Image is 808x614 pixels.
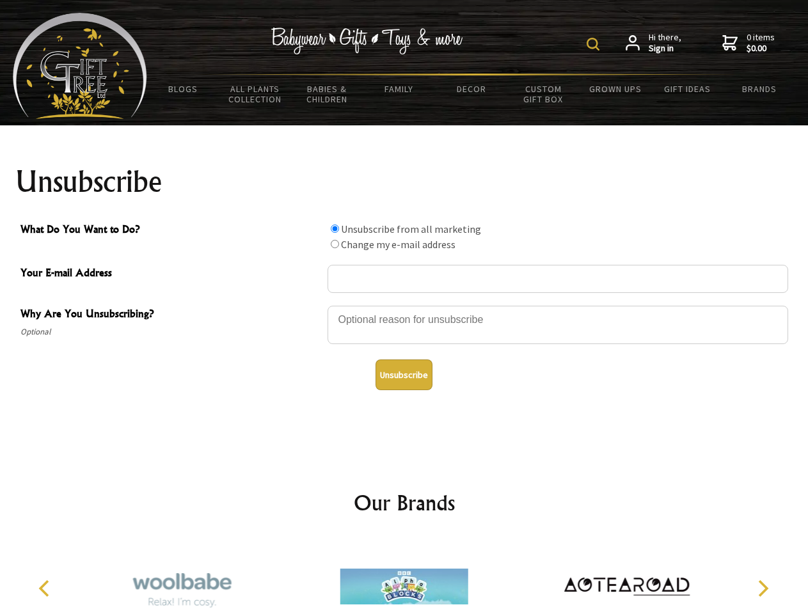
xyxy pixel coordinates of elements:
[376,359,432,390] button: Unsubscribe
[747,43,775,54] strong: $0.00
[328,265,788,293] input: Your E-mail Address
[20,306,321,324] span: Why Are You Unsubscribing?
[13,13,147,119] img: Babyware - Gifts - Toys and more...
[749,574,777,602] button: Next
[579,75,651,102] a: Grown Ups
[649,32,681,54] span: Hi there,
[15,166,793,197] h1: Unsubscribe
[20,221,321,240] span: What Do You Want to Do?
[20,324,321,340] span: Optional
[626,32,681,54] a: Hi there,Sign in
[328,306,788,344] textarea: Why Are You Unsubscribing?
[331,224,339,233] input: What Do You Want to Do?
[507,75,580,113] a: Custom Gift Box
[331,240,339,248] input: What Do You Want to Do?
[32,574,60,602] button: Previous
[722,32,775,54] a: 0 items$0.00
[724,75,796,102] a: Brands
[219,75,292,113] a: All Plants Collection
[291,75,363,113] a: Babies & Children
[651,75,724,102] a: Gift Ideas
[26,487,783,518] h2: Our Brands
[341,238,455,251] label: Change my e-mail address
[747,31,775,54] span: 0 items
[147,75,219,102] a: BLOGS
[649,43,681,54] strong: Sign in
[20,265,321,283] span: Your E-mail Address
[363,75,436,102] a: Family
[271,28,463,54] img: Babywear - Gifts - Toys & more
[341,223,481,235] label: Unsubscribe from all marketing
[587,38,599,51] img: product search
[435,75,507,102] a: Decor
